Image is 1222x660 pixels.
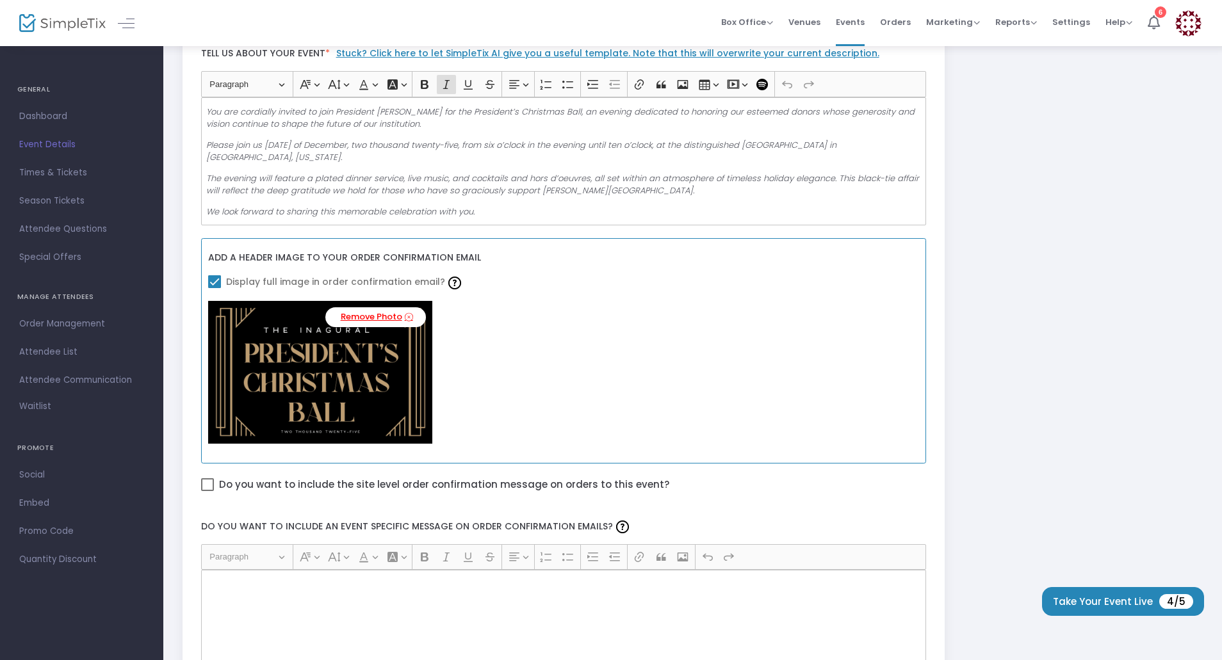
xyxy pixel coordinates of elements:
[208,245,481,271] label: Add a header image to your order confirmation email
[616,520,629,533] img: question-mark
[19,372,144,389] span: Attendee Communication
[208,301,432,444] img: SImpleTiximage.png
[325,307,426,327] a: Remove Photo
[226,271,464,293] span: Display full image in order confirmation email?
[19,551,144,568] span: Quantity Discount
[19,467,144,483] span: Social
[206,106,915,131] i: You are cordially invited to join President [PERSON_NAME] for the President’s Christmas Ball, an ...
[788,6,820,38] span: Venues
[195,510,933,544] label: Do you want to include an event specific message on order confirmation emails?
[336,47,879,60] a: Stuck? Click here to let SimpleTix AI give you a useful template. Note that this will overwrite y...
[19,495,144,511] span: Embed
[201,71,927,97] div: Editor toolbar
[1052,6,1090,38] span: Settings
[204,547,290,567] button: Paragraph
[19,193,144,209] span: Season Tickets
[17,284,146,310] h4: MANAGE ATTENDEES
[209,77,276,92] span: Paragraph
[195,41,933,71] label: Tell us about your event
[1155,6,1166,18] div: 6
[19,136,144,153] span: Event Details
[206,139,836,164] i: Please join us [DATE] of December, two thousand twenty-five, from six o’clock in the evening unti...
[836,6,865,38] span: Events
[19,165,144,181] span: Times & Tickets
[209,549,276,565] span: Paragraph
[995,16,1037,28] span: Reports
[19,316,144,332] span: Order Management
[204,74,290,94] button: Paragraph
[201,97,927,225] div: Rich Text Editor, main
[219,476,669,493] span: Do you want to include the site level order confirmation message on orders to this event?
[206,172,919,197] i: The evening will feature a plated dinner service, live music, and cocktails and hors d’oeuvres, a...
[1042,587,1204,616] button: Take Your Event Live4/5
[19,400,51,413] span: Waitlist
[19,221,144,237] span: Attendee Questions
[1105,16,1132,28] span: Help
[17,435,146,461] h4: PROMOTE
[19,249,144,266] span: Special Offers
[721,16,773,28] span: Box Office
[926,16,980,28] span: Marketing
[1159,594,1193,609] span: 4/5
[19,344,144,360] span: Attendee List
[880,6,911,38] span: Orders
[206,205,475,218] i: We look forward to sharing this memorable celebration with you.
[448,277,461,289] img: question-mark
[17,77,146,102] h4: GENERAL
[19,108,144,125] span: Dashboard
[19,523,144,540] span: Promo Code
[201,544,927,570] div: Editor toolbar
